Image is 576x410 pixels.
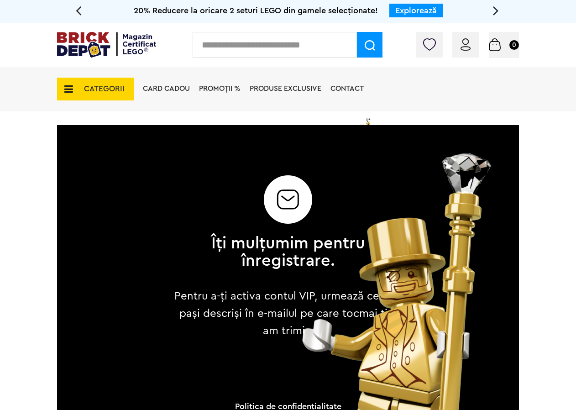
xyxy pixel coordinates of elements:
p: Pentru a-ți activa contul VIP, urmează cei doi pași descriși în e-mailul pe care tocmai ți l-am t... [173,288,403,340]
a: Explorează [395,6,437,15]
a: Produse exclusive [250,85,321,92]
a: Contact [330,85,364,92]
span: CATEGORII [84,85,125,93]
h2: Îți mulțumim pentru înregistrare. [173,235,403,269]
span: 20% Reducere la oricare 2 seturi LEGO din gamele selecționate! [134,6,378,15]
a: PROMOȚII % [199,85,241,92]
a: Card Cadou [143,85,190,92]
small: 0 [509,40,519,50]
